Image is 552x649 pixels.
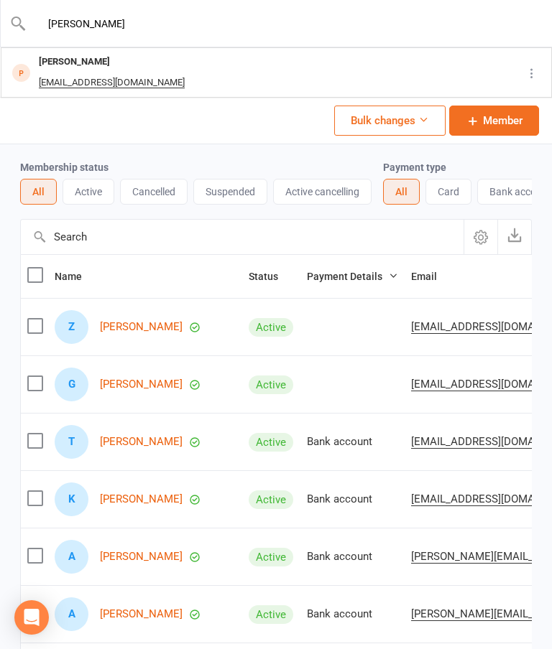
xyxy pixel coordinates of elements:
[55,482,88,516] div: Koa
[307,436,398,448] div: Bank account
[307,551,398,563] div: Bank account
[249,490,293,509] div: Active
[55,271,98,282] span: Name
[307,608,398,620] div: Bank account
[14,600,49,635] div: Open Intercom Messenger
[249,605,293,624] div: Active
[55,540,88,574] div: Andrew
[425,179,471,205] button: Card
[55,310,88,344] div: Zoe
[249,433,293,452] div: Active
[411,271,453,282] span: Email
[20,179,57,205] button: All
[21,220,464,254] input: Search
[307,493,398,505] div: Bank account
[249,375,293,394] div: Active
[100,378,183,391] a: [PERSON_NAME]
[100,608,183,620] a: [PERSON_NAME]
[100,321,183,333] a: [PERSON_NAME]
[483,112,523,129] span: Member
[34,52,189,73] div: [PERSON_NAME]
[307,268,398,285] button: Payment Details
[55,597,88,631] div: Audrey
[55,268,98,285] button: Name
[249,271,294,282] span: Status
[27,14,527,34] input: Search...
[249,318,293,337] div: Active
[411,268,453,285] button: Email
[20,162,109,173] label: Membership status
[449,106,539,136] a: Member
[100,551,183,563] a: [PERSON_NAME]
[120,179,188,205] button: Cancelled
[63,179,114,205] button: Active
[383,179,420,205] button: All
[307,271,398,282] span: Payment Details
[273,179,372,205] button: Active cancelling
[383,162,446,173] label: Payment type
[100,436,183,448] a: [PERSON_NAME]
[334,106,446,136] button: Bulk changes
[249,268,294,285] button: Status
[55,368,88,401] div: Gemma
[249,548,293,566] div: Active
[55,425,88,459] div: Taj
[100,493,183,505] a: [PERSON_NAME]
[193,179,267,205] button: Suspended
